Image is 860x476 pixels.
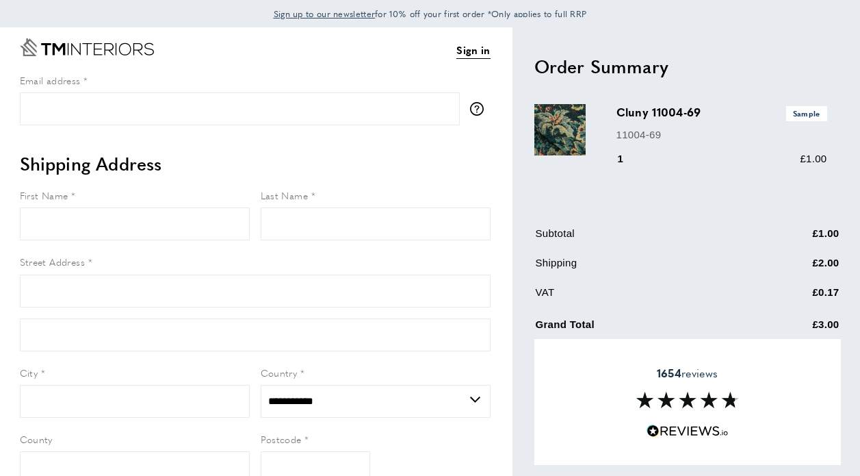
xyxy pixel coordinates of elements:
span: First Name [20,188,68,202]
a: Sign in [456,42,490,59]
span: Street Address [20,255,86,268]
button: More information [470,102,491,116]
img: Reviews.io 5 stars [647,425,729,438]
span: City [20,366,38,379]
td: £0.17 [745,284,839,311]
span: reviews [657,366,718,380]
img: Cluny 11004-69 [534,104,586,155]
h3: Cluny 11004-69 [616,104,827,121]
td: £3.00 [745,314,839,343]
td: £1.00 [745,225,839,252]
h2: Shipping Address [20,151,491,176]
span: Last Name [261,188,309,202]
img: Reviews section [636,392,739,408]
a: Go to Home page [20,38,154,56]
td: Shipping [536,255,744,281]
span: £1.00 [800,153,826,164]
td: Grand Total [536,314,744,343]
span: Sign up to our newsletter [274,8,376,20]
h2: Order Summary [534,54,841,79]
span: County [20,432,53,446]
span: Country [261,366,298,379]
p: 11004-69 [616,127,827,143]
span: Email address [20,73,81,87]
div: 1 [616,151,643,167]
span: Sample [786,106,827,121]
span: for 10% off your first order *Only applies to full RRP [274,8,587,20]
td: Subtotal [536,225,744,252]
td: VAT [536,284,744,311]
a: Sign up to our newsletter [274,7,376,21]
span: Postcode [261,432,302,446]
td: £2.00 [745,255,839,281]
strong: 1654 [657,365,681,381]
